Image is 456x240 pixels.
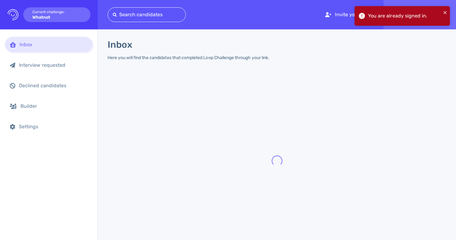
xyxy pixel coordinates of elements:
[19,62,88,68] div: Interview requested
[108,39,132,50] h1: Inbox
[443,9,447,16] button: close
[20,42,88,47] div: Inbox
[19,83,88,88] div: Declined candidates
[19,124,88,129] div: Settings
[20,103,88,109] div: Builder
[368,12,441,20] div: You are already signed in.
[108,55,269,60] div: Here you will find the candidates that completed Loop Challenge through your link.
